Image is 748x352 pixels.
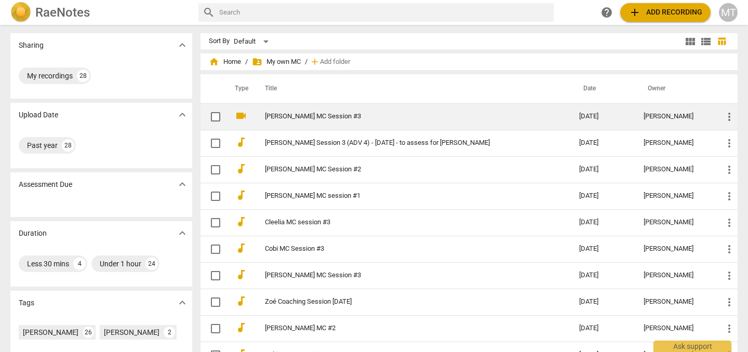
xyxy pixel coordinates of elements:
[723,296,736,308] span: more_vert
[176,39,189,51] span: expand_more
[19,228,47,239] p: Duration
[104,327,159,337] div: [PERSON_NAME]
[723,190,736,202] span: more_vert
[723,137,736,150] span: more_vert
[176,178,189,191] span: expand_more
[644,298,706,306] div: [PERSON_NAME]
[10,2,31,23] img: Logo
[723,243,736,255] span: more_vert
[644,219,706,226] div: [PERSON_NAME]
[683,34,698,49] button: Tile view
[83,327,94,338] div: 26
[19,297,34,308] p: Tags
[723,322,736,335] span: more_vert
[235,321,247,334] span: audiotrack
[629,6,641,19] span: add
[145,258,158,270] div: 24
[209,57,241,67] span: Home
[235,215,247,228] span: audiotrack
[723,216,736,229] span: more_vert
[700,35,712,48] span: view_list
[719,3,738,22] button: MT
[644,139,706,147] div: [PERSON_NAME]
[19,40,44,51] p: Sharing
[698,34,714,49] button: List view
[164,327,175,338] div: 2
[714,34,729,49] button: Table view
[265,245,542,253] a: Cobi MC Session #3
[717,36,727,46] span: table_chart
[19,179,72,190] p: Assessment Due
[684,35,697,48] span: view_module
[620,3,711,22] button: Upload
[235,163,247,175] span: audiotrack
[723,269,736,282] span: more_vert
[35,5,90,20] h2: RaeNotes
[571,156,635,183] td: [DATE]
[219,4,550,21] input: Search
[644,113,706,120] div: [PERSON_NAME]
[175,295,190,310] button: Show more
[100,259,141,269] div: Under 1 hour
[571,183,635,209] td: [DATE]
[27,71,73,81] div: My recordings
[235,295,247,307] span: audiotrack
[629,6,702,19] span: Add recording
[305,58,308,66] span: /
[252,57,262,67] span: folder_shared
[176,296,189,309] span: expand_more
[644,166,706,173] div: [PERSON_NAME]
[723,111,736,123] span: more_vert
[73,258,86,270] div: 4
[265,192,542,200] a: [PERSON_NAME] MC session #1
[235,136,247,148] span: audiotrack
[175,177,190,192] button: Show more
[571,130,635,156] td: [DATE]
[265,219,542,226] a: Cleelia MC session #3
[235,242,247,254] span: audiotrack
[265,139,542,147] a: [PERSON_NAME] Session 3 (ADV 4) - [DATE] - to assess for [PERSON_NAME]
[175,37,190,53] button: Show more
[571,103,635,130] td: [DATE]
[265,166,542,173] a: [PERSON_NAME] MC Session #2
[635,74,715,103] th: Owner
[571,209,635,236] td: [DATE]
[23,327,78,337] div: [PERSON_NAME]
[203,6,215,19] span: search
[265,272,542,279] a: [PERSON_NAME] MC Session #3
[653,341,731,352] div: Ask support
[265,324,542,332] a: [PERSON_NAME] MC #2
[597,3,616,22] a: Help
[723,164,736,176] span: more_vert
[571,289,635,315] td: [DATE]
[10,2,190,23] a: LogoRaeNotes
[310,57,320,67] span: add
[252,57,301,67] span: My own MC
[176,227,189,239] span: expand_more
[209,37,230,45] div: Sort By
[235,189,247,201] span: audiotrack
[27,140,58,151] div: Past year
[644,324,706,332] div: [PERSON_NAME]
[175,225,190,241] button: Show more
[235,268,247,281] span: audiotrack
[644,192,706,200] div: [PERSON_NAME]
[571,74,635,103] th: Date
[265,113,542,120] a: [PERSON_NAME] MC Session #3
[226,74,252,103] th: Type
[19,110,58,120] p: Upload Date
[571,315,635,342] td: [DATE]
[27,259,69,269] div: Less 30 mins
[644,272,706,279] div: [PERSON_NAME]
[571,262,635,289] td: [DATE]
[320,58,350,66] span: Add folder
[644,245,706,253] div: [PERSON_NAME]
[77,70,89,82] div: 28
[176,109,189,121] span: expand_more
[62,139,74,152] div: 28
[571,236,635,262] td: [DATE]
[234,33,272,50] div: Default
[235,110,247,122] span: videocam
[265,298,542,306] a: Zoé Coaching Session [DATE]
